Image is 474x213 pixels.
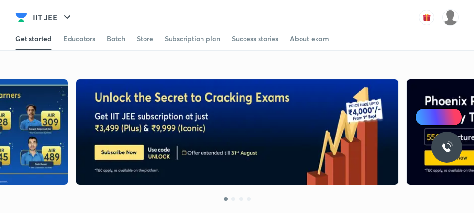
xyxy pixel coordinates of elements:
a: Subscription plan [165,27,220,50]
div: Subscription plan [165,34,220,44]
button: IIT JEE [27,8,79,27]
div: About exam [290,34,329,44]
a: Educators [63,27,95,50]
div: Batch [107,34,125,44]
a: Ai Doubts [415,108,462,126]
img: ttu [441,141,453,153]
div: Educators [63,34,95,44]
img: Icon [421,113,429,121]
div: Success stories [232,34,278,44]
img: Shashwat Mathur [442,9,459,26]
a: Batch [107,27,125,50]
span: Ai Doubts [431,113,457,121]
a: About exam [290,27,329,50]
img: avatar [419,10,434,25]
a: Store [137,27,153,50]
div: Store [137,34,153,44]
a: Get started [15,27,52,50]
img: Company Logo [15,12,27,23]
a: Success stories [232,27,278,50]
div: Get started [15,34,52,44]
